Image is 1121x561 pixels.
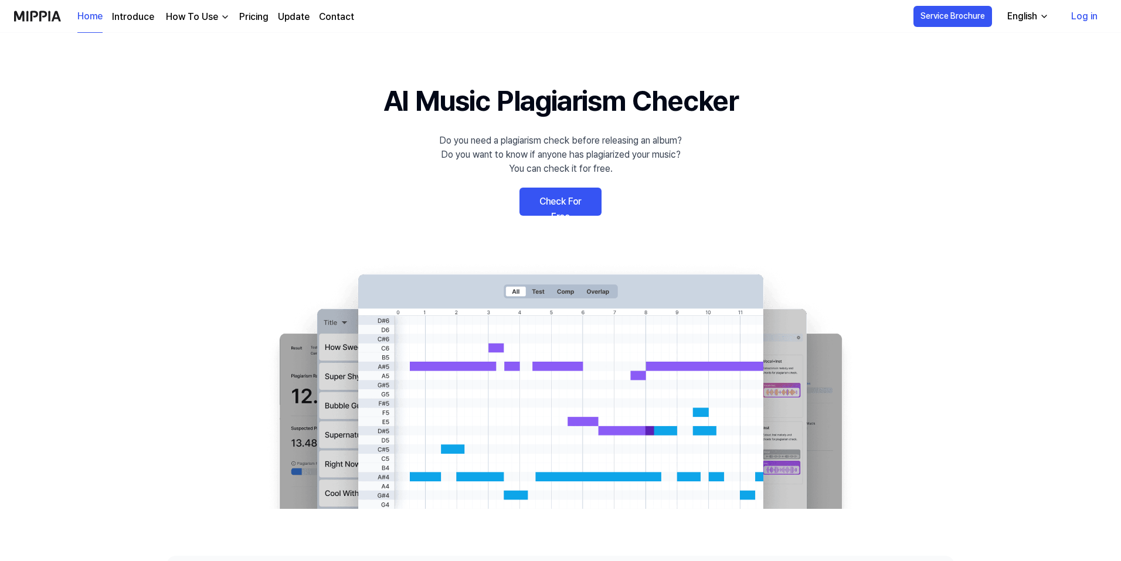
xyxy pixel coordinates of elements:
a: Update [278,10,310,24]
a: Contact [319,10,354,24]
a: Check For Free [519,188,602,216]
h1: AI Music Plagiarism Checker [383,80,738,122]
button: Service Brochure [913,6,992,27]
a: Introduce [112,10,154,24]
img: main Image [256,263,865,509]
button: How To Use [164,10,230,24]
div: English [1005,9,1040,23]
img: down [220,12,230,22]
div: How To Use [164,10,220,24]
div: Do you need a plagiarism check before releasing an album? Do you want to know if anyone has plagi... [439,134,682,176]
a: Pricing [239,10,269,24]
button: English [998,5,1056,28]
a: Home [77,1,103,33]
